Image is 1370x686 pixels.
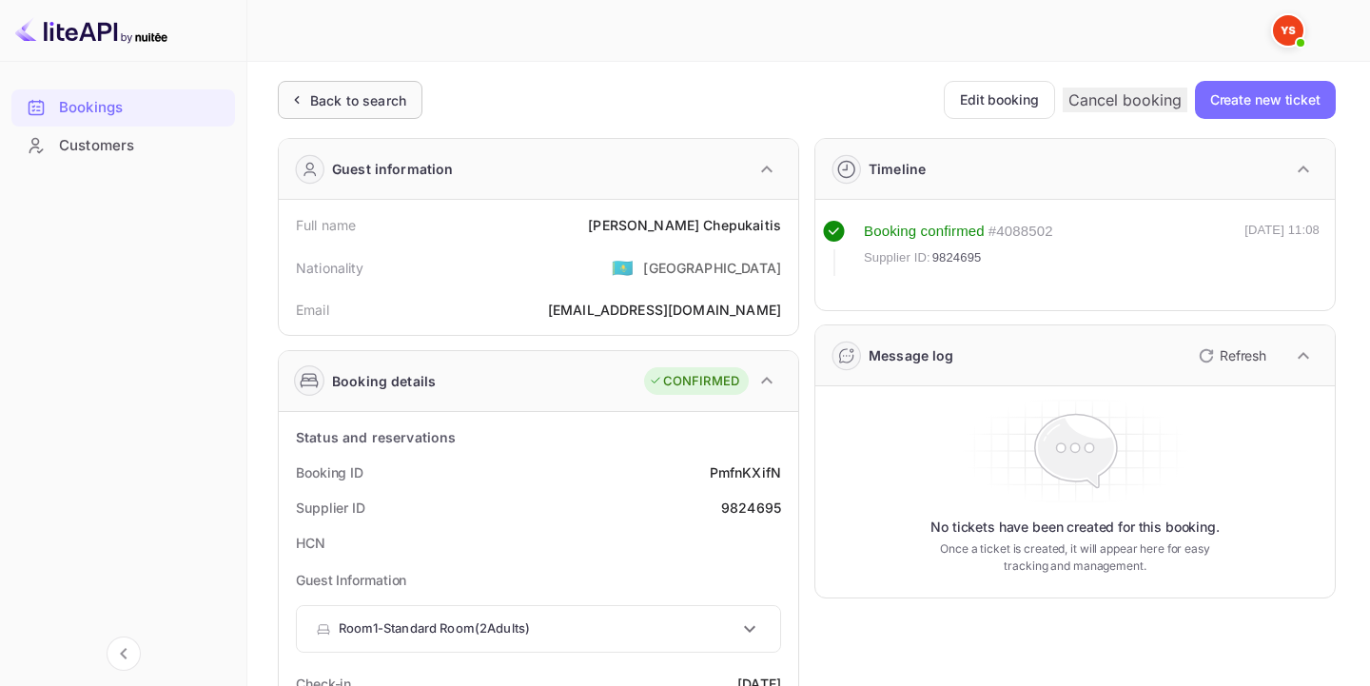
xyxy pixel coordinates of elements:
[1220,345,1266,365] p: Refresh
[1187,341,1274,371] button: Refresh
[710,462,781,482] div: PmfnKXifN
[296,427,456,447] div: Status and reservations
[107,637,141,671] button: Collapse navigation
[339,619,530,638] p: Room 1 - Standard Room ( 2 Adults )
[930,518,1220,537] p: No tickets have been created for this booking.
[297,606,780,652] div: Room1-Standard Room(2Adults)
[1195,81,1336,119] button: Create new ticket
[296,570,781,590] p: Guest Information
[864,248,930,267] span: Supplier ID:
[1244,221,1320,276] div: [DATE] 11:08
[296,258,364,278] div: Nationality
[332,159,454,179] div: Guest information
[649,372,739,391] div: CONFIRMED
[932,248,982,267] span: 9824695
[548,300,781,320] div: [EMAIL_ADDRESS][DOMAIN_NAME]
[296,215,356,235] div: Full name
[1063,88,1187,112] button: Cancel booking
[588,215,781,235] div: [PERSON_NAME] Chepukaitis
[643,258,781,278] div: [GEOGRAPHIC_DATA]
[11,89,235,125] a: Bookings
[59,135,225,157] div: Customers
[869,345,954,365] div: Message log
[1273,15,1303,46] img: Yandex Support
[15,15,167,46] img: LiteAPI logo
[296,462,363,482] div: Booking ID
[988,221,1053,243] div: # 4088502
[310,90,406,110] div: Back to search
[869,159,926,179] div: Timeline
[11,127,235,163] a: Customers
[332,371,436,391] div: Booking details
[59,97,225,119] div: Bookings
[936,540,1214,575] p: Once a ticket is created, it will appear here for easy tracking and management.
[864,221,985,243] div: Booking confirmed
[11,127,235,165] div: Customers
[296,300,329,320] div: Email
[296,498,365,518] div: Supplier ID
[296,533,325,553] div: HCN
[944,81,1055,119] button: Edit booking
[11,89,235,127] div: Bookings
[721,498,781,518] div: 9824695
[612,250,634,284] span: United States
